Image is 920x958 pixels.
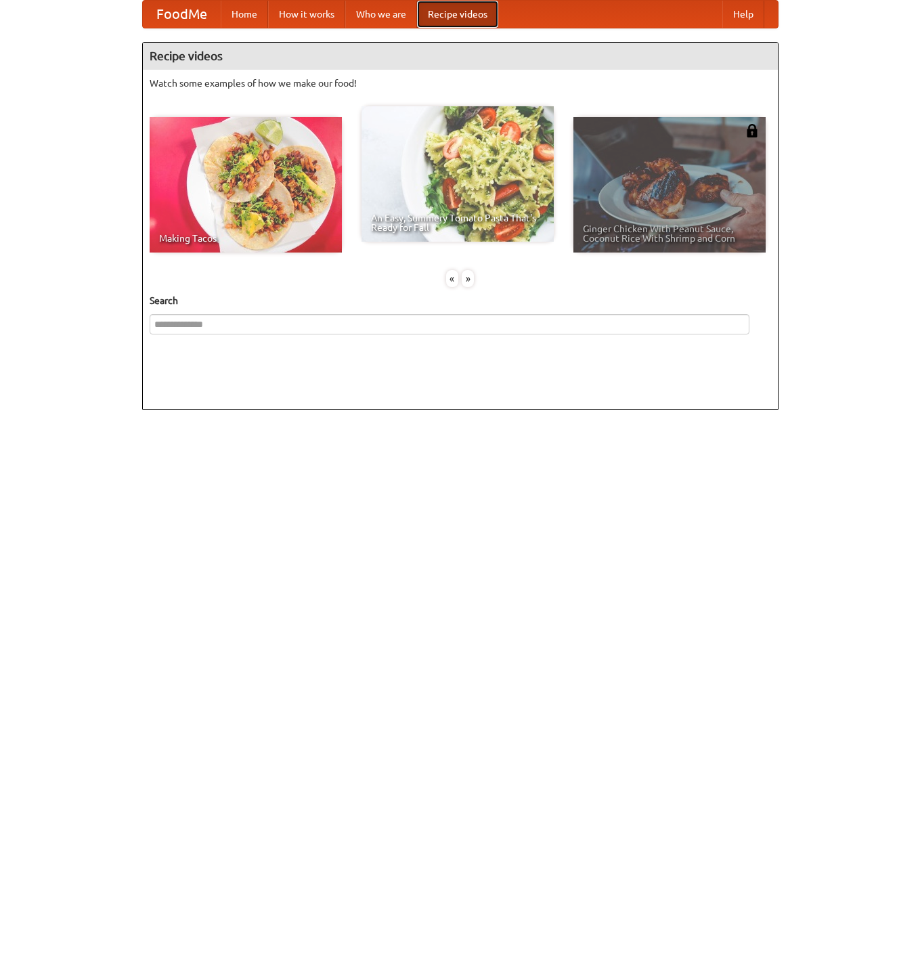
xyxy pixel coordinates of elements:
span: An Easy, Summery Tomato Pasta That's Ready for Fall [371,213,544,232]
a: FoodMe [143,1,221,28]
a: Help [722,1,764,28]
h5: Search [150,294,771,307]
a: Making Tacos [150,117,342,253]
p: Watch some examples of how we make our food! [150,77,771,90]
h4: Recipe videos [143,43,778,70]
a: Recipe videos [417,1,498,28]
div: » [462,270,474,287]
img: 483408.png [745,124,759,137]
div: « [446,270,458,287]
a: An Easy, Summery Tomato Pasta That's Ready for Fall [362,106,554,242]
a: Who we are [345,1,417,28]
a: How it works [268,1,345,28]
a: Home [221,1,268,28]
span: Making Tacos [159,234,332,243]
